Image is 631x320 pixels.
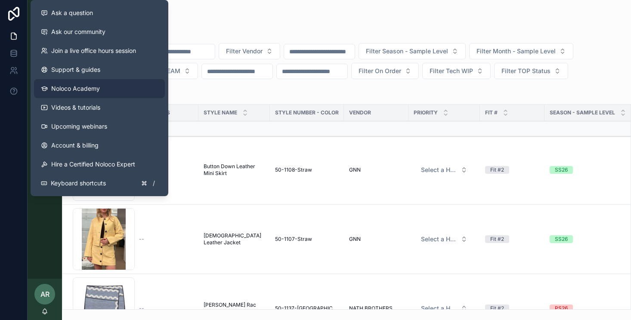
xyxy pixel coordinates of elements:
a: GNN [349,236,403,243]
span: Select a HP FIT LEVEL [421,235,457,243]
a: Ask our community [34,22,165,41]
span: 50-1108-Straw [275,166,312,173]
a: Select Button [414,300,475,317]
span: PRIORITY [414,109,438,116]
a: Fit #2 [485,235,539,243]
span: Upcoming webinars [51,122,107,131]
a: Button Down Leather Mini Skirt [204,163,265,177]
button: Select Button [351,63,419,79]
span: Filter On Order [359,67,401,75]
a: Fit #2 [485,305,539,312]
span: Ask a question [51,9,93,17]
a: Videos & tutorials [34,98,165,117]
a: 50-1107-Straw [275,236,339,243]
span: Filter Month - Sample Level [476,47,556,55]
a: NATH BROTHERS [349,305,403,312]
a: GNN [349,166,403,173]
a: -- [139,305,193,312]
span: -- [139,236,144,243]
span: Filter TOP Status [501,67,551,75]
span: Ask our community [51,28,105,36]
span: Videos & tutorials [51,103,100,112]
span: Noloco Academy [51,84,100,93]
span: 50-1107-Straw [275,236,312,243]
div: Fit #2 [490,166,504,174]
span: Filter Vendor [226,47,263,55]
span: Style Number - Color [275,109,339,116]
span: Join a live office hours session [51,46,136,55]
a: Select Button [414,231,475,247]
button: Select Button [414,301,474,316]
span: Account & billing [51,141,99,150]
div: Fit #2 [490,235,504,243]
a: [PERSON_NAME] Rac Mini Skirt [204,302,265,315]
span: Select a HP FIT LEVEL [421,304,457,313]
span: Season - Sample Level [550,109,615,116]
span: GNN [349,166,361,173]
a: Account & billing [34,136,165,155]
a: Fit #2 [485,166,539,174]
div: SS26 [555,235,568,243]
div: SS26 [555,166,568,174]
span: Filter Tech WIP [430,67,473,75]
a: Support & guides [34,60,165,79]
a: Noloco Academy [34,79,165,98]
a: Join a live office hours session [34,41,165,60]
span: AR [40,289,49,299]
span: Hire a Certified Noloco Expert [51,160,135,169]
span: Support & guides [51,65,100,74]
span: GNN [349,236,361,243]
a: PS26 [550,305,626,312]
div: PS26 [555,305,568,312]
a: 50-1137-[GEOGRAPHIC_DATA] [275,305,339,312]
button: Hire a Certified Noloco Expert [34,155,165,174]
div: scrollable content [28,34,62,188]
button: Ask a question [34,3,165,22]
button: Select Button [422,63,491,79]
button: Select Button [219,43,280,59]
a: Upcoming webinars [34,117,165,136]
span: Vendor [349,109,371,116]
a: -- [139,236,193,243]
span: -- [139,305,144,312]
button: Select Button [359,43,466,59]
a: SS26 [550,166,626,174]
span: Keyboard shortcuts [51,179,106,188]
span: NATH BROTHERS [349,305,393,312]
button: Select Button [414,162,474,178]
button: Select Button [469,43,573,59]
a: SS26 [550,235,626,243]
a: [DEMOGRAPHIC_DATA] Leather Jacket [204,232,265,246]
span: / [150,180,157,187]
button: Select Button [494,63,568,79]
button: Select Button [414,231,474,247]
span: Filter Season - Sample Level [366,47,448,55]
span: Select a HP FIT LEVEL [421,166,457,174]
span: STYLE NAME [204,109,237,116]
div: Fit #2 [490,305,504,312]
a: 50-1108-Straw [275,166,339,173]
span: Fit # [485,109,498,116]
button: Keyboard shortcuts/ [34,174,165,193]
